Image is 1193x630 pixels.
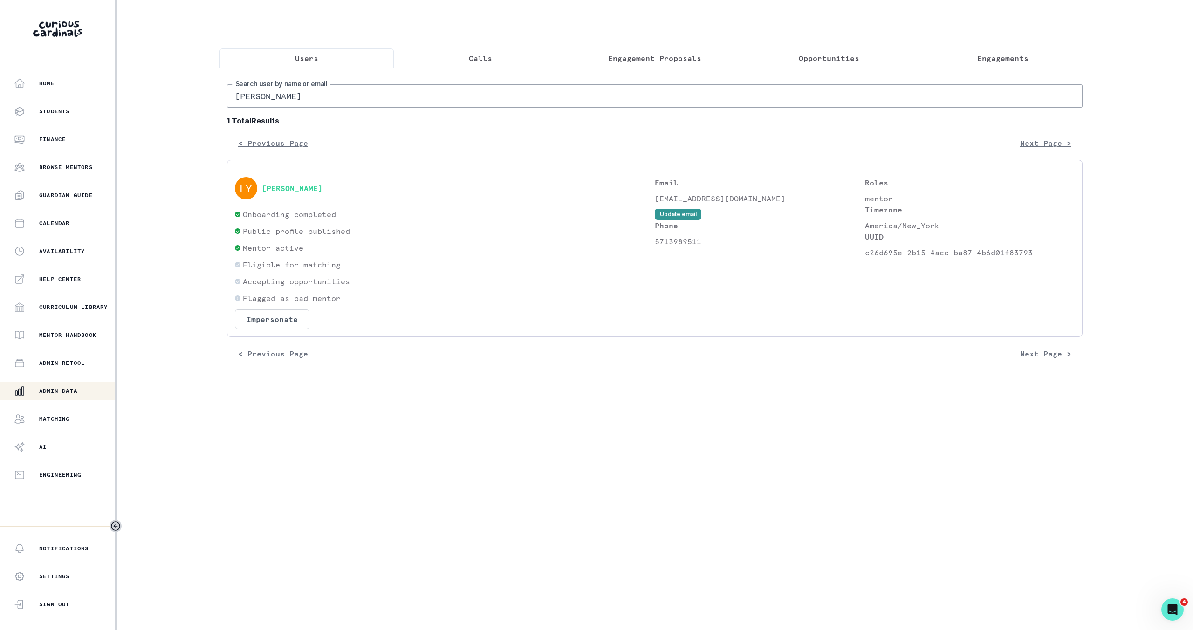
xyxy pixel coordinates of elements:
p: Notifications [39,545,89,552]
p: America/New_York [865,220,1075,231]
button: [PERSON_NAME] [262,184,322,193]
button: Next Page > [1009,134,1083,152]
p: 5713989511 [655,236,865,247]
p: Engagement Proposals [608,53,701,64]
p: Matching [39,415,70,423]
p: Calls [469,53,492,64]
p: Curriculum Library [39,303,108,311]
p: Public profile published [243,226,350,237]
b: 1 Total Results [227,115,1083,126]
p: Roles [865,177,1075,188]
p: Help Center [39,275,81,283]
img: Curious Cardinals Logo [33,21,82,37]
p: Accepting opportunities [243,276,350,287]
p: Admin Data [39,387,77,395]
p: Phone [655,220,865,231]
p: Flagged as bad mentor [243,293,341,304]
p: Sign Out [39,601,70,608]
button: Update email [655,209,701,220]
p: Students [39,108,70,115]
p: Timezone [865,204,1075,215]
p: Mentor Handbook [39,331,96,339]
p: Engagements [977,53,1028,64]
button: Toggle sidebar [110,520,122,532]
p: Finance [39,136,66,143]
p: UUID [865,231,1075,242]
p: mentor [865,193,1075,204]
p: Home [39,80,55,87]
p: c26d695e-2b15-4acc-ba87-4b6d01f83793 [865,247,1075,258]
p: AI [39,443,47,451]
p: Eligible for matching [243,259,341,270]
p: Opportunities [799,53,859,64]
button: < Previous Page [227,134,319,152]
p: Engineering [39,471,81,479]
img: svg [235,177,257,199]
p: Mentor active [243,242,303,253]
span: 4 [1180,598,1188,606]
p: Users [295,53,318,64]
p: [EMAIL_ADDRESS][DOMAIN_NAME] [655,193,865,204]
p: Calendar [39,219,70,227]
iframe: Intercom live chat [1161,598,1184,621]
p: Availability [39,247,85,255]
button: Next Page > [1009,344,1083,363]
button: Impersonate [235,309,309,329]
p: Admin Retool [39,359,85,367]
p: Guardian Guide [39,192,93,199]
button: < Previous Page [227,344,319,363]
p: Email [655,177,865,188]
p: Browse Mentors [39,164,93,171]
p: Onboarding completed [243,209,336,220]
p: Settings [39,573,70,580]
